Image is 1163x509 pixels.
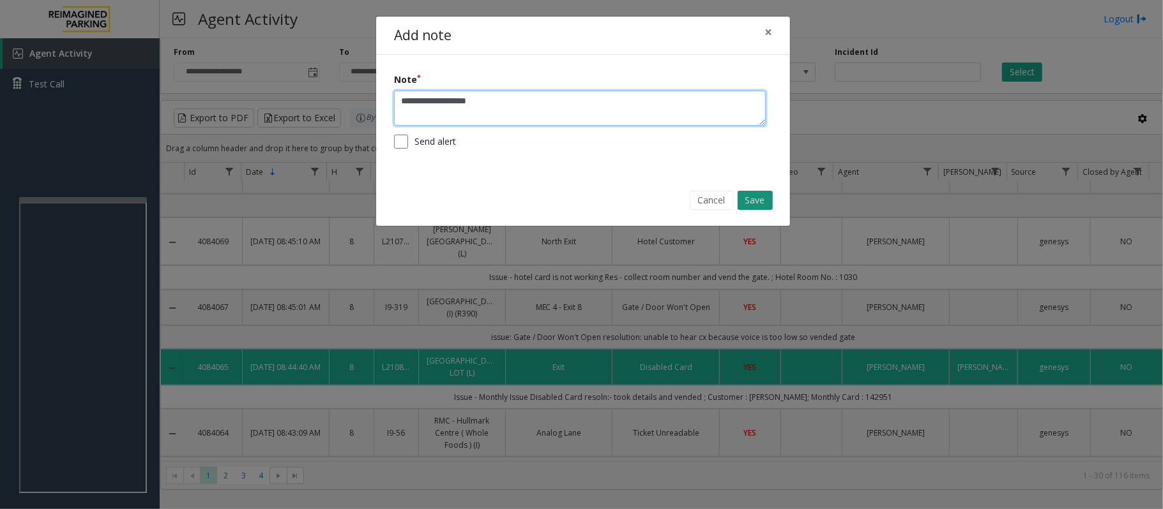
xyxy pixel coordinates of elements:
label: Note [394,73,421,86]
h4: Add note [394,26,452,46]
button: Cancel [690,191,734,210]
span: × [764,23,772,41]
button: Save [738,191,773,210]
label: Send alert [414,135,456,148]
button: Close [756,17,781,48]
